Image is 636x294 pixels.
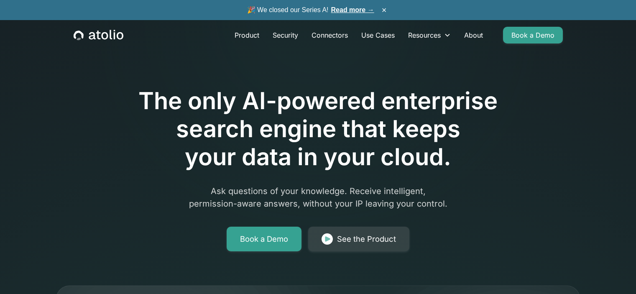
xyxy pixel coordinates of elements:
[379,5,389,15] button: ×
[74,30,123,41] a: home
[308,227,409,252] a: See the Product
[457,27,490,43] a: About
[227,227,301,252] a: Book a Demo
[247,5,374,15] span: 🎉 We closed our Series A!
[158,185,479,210] p: Ask questions of your knowledge. Receive intelligent, permission-aware answers, without your IP l...
[266,27,305,43] a: Security
[355,27,401,43] a: Use Cases
[104,87,532,171] h1: The only AI-powered enterprise search engine that keeps your data in your cloud.
[228,27,266,43] a: Product
[331,6,374,13] a: Read more →
[503,27,563,43] a: Book a Demo
[337,233,396,245] div: See the Product
[408,30,441,40] div: Resources
[401,27,457,43] div: Resources
[305,27,355,43] a: Connectors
